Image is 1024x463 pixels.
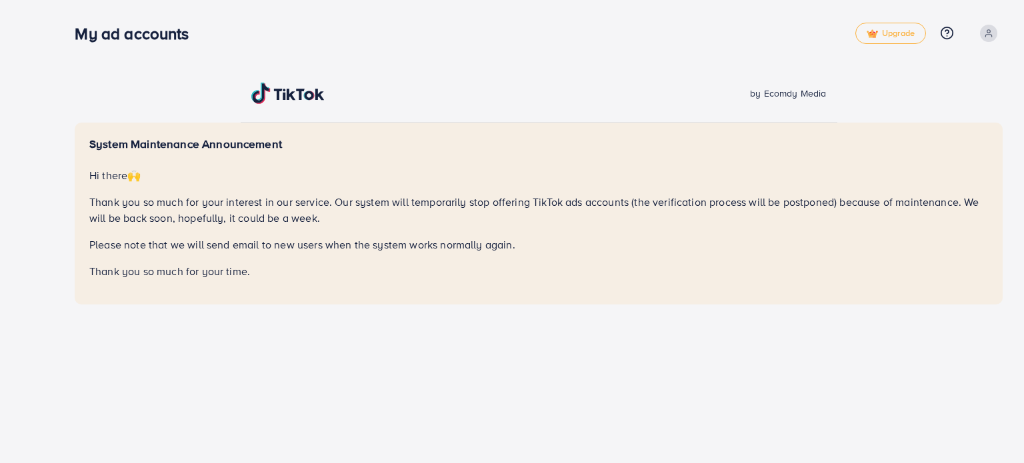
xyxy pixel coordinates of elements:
[855,23,926,44] a: tickUpgrade
[89,263,988,279] p: Thank you so much for your time.
[89,236,988,252] p: Please note that we will send email to new users when the system works normally again.
[867,29,878,39] img: tick
[750,87,826,100] span: by Ecomdy Media
[89,137,988,151] h5: System Maintenance Announcement
[75,24,199,43] h3: My ad accounts
[89,194,988,226] p: Thank you so much for your interest in our service. Our system will temporarily stop offering Tik...
[127,168,141,183] span: 🙌
[251,83,325,104] img: TikTok
[867,29,915,39] span: Upgrade
[89,167,988,183] p: Hi there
